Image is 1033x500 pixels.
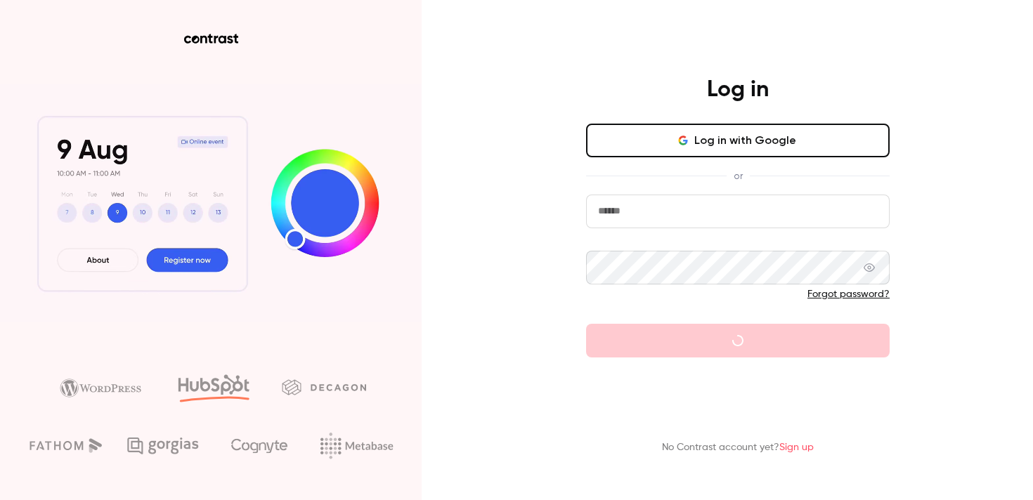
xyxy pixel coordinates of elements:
[282,379,366,395] img: decagon
[807,289,890,299] a: Forgot password?
[727,169,750,183] span: or
[586,124,890,157] button: Log in with Google
[779,442,814,452] a: Sign up
[662,440,814,455] p: No Contrast account yet?
[707,76,769,104] h4: Log in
